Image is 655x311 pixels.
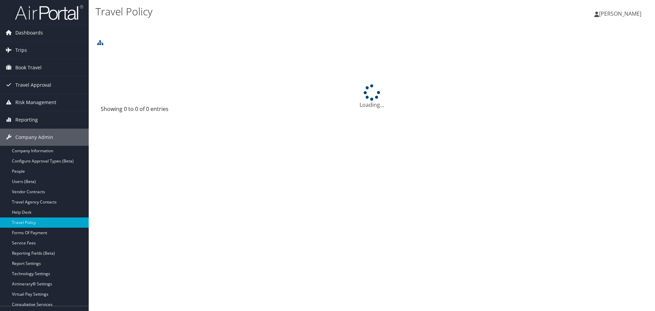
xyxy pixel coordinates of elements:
[15,42,27,59] span: Trips
[15,94,56,111] span: Risk Management
[15,24,43,41] span: Dashboards
[15,59,42,76] span: Book Travel
[594,3,648,24] a: [PERSON_NAME]
[15,111,38,128] span: Reporting
[15,76,51,94] span: Travel Approval
[15,4,83,20] img: airportal-logo.png
[96,4,464,19] h1: Travel Policy
[15,129,53,146] span: Company Admin
[96,84,648,109] div: Loading...
[599,10,641,17] span: [PERSON_NAME]
[101,105,229,116] div: Showing 0 to 0 of 0 entries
